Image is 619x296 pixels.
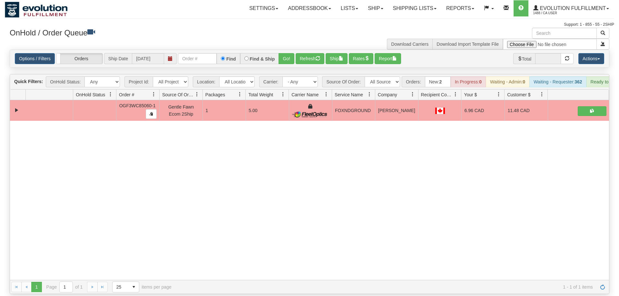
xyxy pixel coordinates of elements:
td: 6.96 CAD [461,100,505,121]
button: Copy to clipboard [146,109,157,119]
a: Download Carriers [391,42,428,47]
div: grid toolbar [10,74,609,90]
a: Service Name filter column settings [364,89,375,100]
span: Source Of Order [162,91,194,98]
span: select [129,282,139,292]
td: FOXNDGROUND [332,100,375,121]
a: Options / Filters [15,53,55,64]
span: OnHold Status: [46,76,84,87]
span: Project Id: [124,76,153,87]
span: Ship Date [104,53,132,64]
label: Find & Ship [250,57,275,61]
button: Ship [326,53,348,64]
a: Source Of Order filter column settings [192,89,202,100]
strong: 0 [523,79,525,84]
button: Rates [349,53,374,64]
td: [PERSON_NAME] [375,100,418,121]
span: Your $ [464,91,477,98]
div: New: [425,76,451,87]
img: FleetOptics Inc. [292,111,329,118]
label: Orders [56,53,103,64]
a: OnHold Status filter column settings [105,89,116,100]
span: Page of 1 [46,282,83,292]
a: Addressbook [283,0,336,16]
span: Order # [119,91,134,98]
a: Reports [441,0,479,16]
label: Quick Filters: [14,78,43,85]
strong: 362 [575,79,582,84]
strong: 2 [439,79,442,84]
span: OnHold Status [76,91,105,98]
div: Waiting - Requester: [529,76,586,87]
a: Packages filter column settings [234,89,245,100]
button: Report [375,53,401,64]
h3: OnHold / Order Queue [10,28,305,37]
span: Location: [193,76,219,87]
a: Download Import Template File [437,42,499,47]
a: Evolution Fulfillment 1488 / CA User [528,0,614,16]
a: Your $ filter column settings [493,89,504,100]
div: In Progress: [451,76,486,87]
span: Total Weight [248,91,273,98]
a: Carrier Name filter column settings [321,89,332,100]
span: Carrier Name [291,91,319,98]
a: Shipping lists [388,0,441,16]
span: items per page [112,282,172,292]
span: Total [513,53,535,64]
a: Company filter column settings [407,89,418,100]
a: Lists [336,0,363,16]
input: Import [503,39,597,50]
button: Actions [578,53,604,64]
td: 11.48 CAD [505,100,548,121]
span: Packages [205,91,225,98]
span: Service Name [335,91,363,98]
button: Refresh [296,53,324,64]
input: Order # [178,53,217,64]
button: Search [596,28,609,39]
img: logo1488.jpg [5,2,68,18]
iframe: chat widget [604,115,618,181]
button: Go! [279,53,294,64]
a: Customer $ filter column settings [536,89,547,100]
span: Carrier: [259,76,282,87]
input: Search [532,28,597,39]
a: Total Weight filter column settings [278,89,289,100]
a: Order # filter column settings [148,89,159,100]
div: Waiting - Admin: [486,76,529,87]
div: Support: 1 - 855 - 55 - 2SHIP [5,22,614,27]
span: 1488 / CA User [533,10,582,16]
span: Evolution Fulfillment [538,5,606,11]
span: 25 [116,284,125,290]
a: Recipient Country filter column settings [450,89,461,100]
img: CA [435,108,445,114]
span: Orders: [402,76,425,87]
button: Shipping Documents [578,106,606,116]
span: 5.00 [249,108,257,113]
span: Source Of Order: [322,76,365,87]
span: Company [378,91,397,98]
span: Customer $ [507,91,530,98]
a: Refresh [597,282,608,292]
span: Recipient Country [421,91,453,98]
div: Gentle Fawn Ecom 2Ship [162,103,200,118]
a: Collapse [13,106,21,114]
input: Page 1 [60,282,73,292]
span: Page sizes drop down [112,282,139,292]
a: Settings [244,0,283,16]
label: Find [226,57,236,61]
span: 1 - 1 of 1 items [181,284,593,290]
span: OGF3WC85060-1 [119,103,156,108]
strong: 0 [479,79,482,84]
a: Ship [363,0,388,16]
span: Page 1 [31,282,42,292]
span: 1 [205,108,208,113]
